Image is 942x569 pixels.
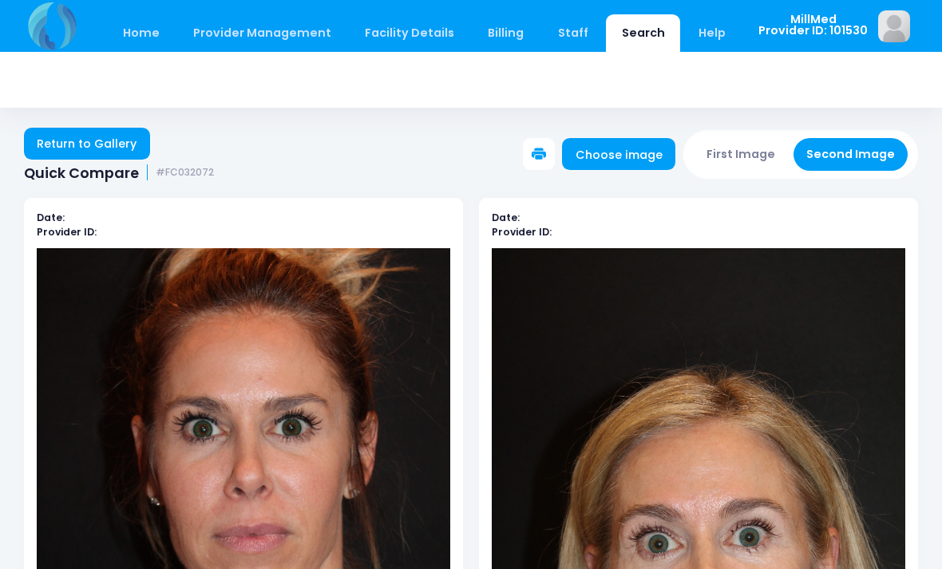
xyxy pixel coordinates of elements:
[606,14,680,52] a: Search
[694,138,789,171] button: First Image
[156,167,214,179] small: #FC032072
[492,225,552,239] b: Provider ID:
[24,128,150,160] a: Return to Gallery
[24,164,139,181] span: Quick Compare
[473,14,540,52] a: Billing
[683,14,742,52] a: Help
[794,138,908,171] button: Second Image
[542,14,604,52] a: Staff
[37,225,97,239] b: Provider ID:
[758,14,868,37] span: MillMed Provider ID: 101530
[177,14,346,52] a: Provider Management
[350,14,470,52] a: Facility Details
[107,14,175,52] a: Home
[37,211,65,224] b: Date:
[562,138,675,170] a: Choose image
[492,211,520,224] b: Date:
[878,10,910,42] img: image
